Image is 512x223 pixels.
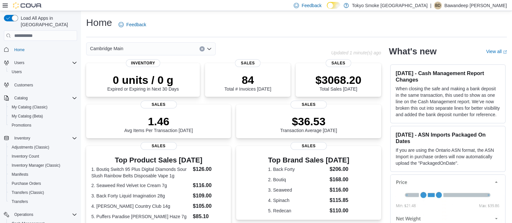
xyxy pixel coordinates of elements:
h3: Top Brand Sales [DATE] [268,156,349,164]
dt: 5. Redecan [268,207,327,214]
button: Clear input [199,46,205,51]
span: Users [14,60,24,65]
p: 1.46 [124,115,193,128]
span: Customers [12,81,77,89]
dd: $110.00 [330,207,349,215]
a: Home [12,46,27,54]
span: Inventory Count [12,154,39,159]
span: Inventory Count [9,152,77,160]
input: Dark Mode [327,2,340,9]
div: Avg Items Per Transaction [DATE] [124,115,193,133]
span: Users [9,68,77,76]
span: Transfers (Classic) [12,190,44,195]
button: Operations [1,210,80,219]
a: Feedback [116,18,149,31]
span: Sales [235,59,261,67]
span: Manifests [12,172,28,177]
span: Home [14,47,25,52]
h2: What's new [389,46,437,57]
button: Home [1,45,80,54]
span: Inventory [126,59,160,67]
dd: $116.00 [330,186,349,194]
dt: 4. [PERSON_NAME] Country Club 14g [91,203,190,209]
a: Purchase Orders [9,180,44,187]
span: Transfers (Classic) [9,189,77,196]
span: Sales [141,142,177,150]
a: Users [9,68,24,76]
p: 0 units / 0 g [107,73,179,86]
div: Expired or Expiring in Next 30 Days [107,73,179,92]
div: Total Sales [DATE] [315,73,361,92]
span: My Catalog (Beta) [9,112,77,120]
button: Adjustments (Classic) [6,143,80,152]
p: If you are using the Ontario ASN format, the ASN Import in purchase orders will now automatically... [396,147,500,166]
a: Adjustments (Classic) [9,143,52,151]
button: Transfers (Classic) [6,188,80,197]
span: Transfers [9,198,77,206]
dt: 5. Puffers Paradise [PERSON_NAME] Haze 7g [91,213,190,220]
p: $3068.20 [315,73,361,86]
span: Customers [14,83,33,88]
a: Manifests [9,171,31,178]
dt: 4. Spinach [268,197,327,204]
span: Adjustments (Classic) [9,143,77,151]
span: Home [12,45,77,53]
button: Promotions [6,121,80,130]
p: $36.53 [280,115,337,128]
span: Feedback [302,2,321,9]
span: Sales [141,101,177,108]
button: Operations [12,211,36,218]
dd: $85.10 [193,213,226,220]
span: Operations [12,211,77,218]
dd: $109.00 [193,192,226,200]
span: Inventory [14,136,30,141]
p: Bawandeep [PERSON_NAME] [444,2,507,9]
button: Inventory [1,134,80,143]
span: Operations [14,212,33,217]
dd: $105.00 [193,202,226,210]
span: Cambridge Main [90,45,123,52]
button: Inventory [12,134,33,142]
span: Sales [290,142,327,150]
a: Inventory Count [9,152,42,160]
dt: 1. Boutiq Switch 95 Plus Digital Diamonds Sour Slush Rainbow Belts Disposable Vape 1g [91,166,190,179]
dd: $206.00 [330,165,349,173]
a: Promotions [9,121,34,129]
h3: [DATE] - ASN Imports Packaged On Dates [396,131,500,144]
span: Purchase Orders [12,181,41,186]
a: Inventory Manager (Classic) [9,162,63,169]
svg: External link [503,50,507,54]
button: Manifests [6,170,80,179]
button: Catalog [1,94,80,103]
span: Load All Apps in [GEOGRAPHIC_DATA] [18,15,77,28]
img: Cova [13,2,42,9]
span: Catalog [12,94,77,102]
span: Promotions [12,123,31,128]
span: Feedback [126,21,146,28]
div: Bawandeep Dhesi [434,2,442,9]
span: Purchase Orders [9,180,77,187]
p: 84 [224,73,271,86]
button: Purchase Orders [6,179,80,188]
button: Customers [1,80,80,90]
button: Catalog [12,94,30,102]
button: Users [6,67,80,76]
a: My Catalog (Beta) [9,112,46,120]
dd: $116.00 [193,182,226,189]
h1: Home [86,16,112,29]
span: Sales [325,59,351,67]
dt: 2. Boutiq [268,176,327,183]
button: My Catalog (Classic) [6,103,80,112]
a: Transfers (Classic) [9,189,47,196]
button: Transfers [6,197,80,206]
dt: 3. Seaweed [268,187,327,193]
div: Total # Invoices [DATE] [224,73,271,92]
dd: $126.00 [193,165,226,173]
p: Tokyo Smoke [GEOGRAPHIC_DATA] [352,2,428,9]
a: My Catalog (Classic) [9,103,50,111]
button: Users [1,58,80,67]
dt: 3. Back Forty Liquid Imagination 28g [91,193,190,199]
span: Adjustments (Classic) [12,145,49,150]
span: Sales [290,101,327,108]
